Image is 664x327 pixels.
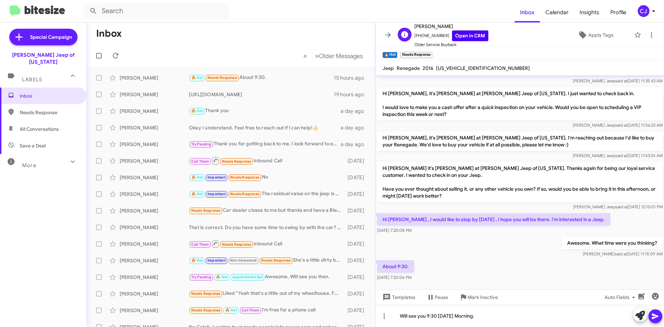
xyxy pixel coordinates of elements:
[573,153,663,158] span: [PERSON_NAME] Jeep [DATE] 11:53:24 AM
[344,307,370,314] div: [DATE]
[120,174,189,181] div: [PERSON_NAME]
[344,191,370,198] div: [DATE]
[573,204,663,209] span: [PERSON_NAME] Jeep [DATE] 12:15:01 PM
[605,2,632,22] span: Profile
[30,34,72,40] span: Special Campaign
[191,258,203,263] span: 🔥 Hot
[632,5,656,17] button: CJ
[311,49,367,63] button: Next
[207,192,225,196] span: Important
[315,52,319,60] span: »
[120,224,189,231] div: [PERSON_NAME]
[191,159,209,164] span: Call Them
[377,260,414,273] p: About 9:30.
[376,305,664,327] div: Will see you 9:30 [DATE] Morning.
[189,173,344,181] div: No
[605,291,638,303] span: Auto Fields
[377,275,412,280] span: [DATE] 7:20:06 PM
[189,124,341,131] div: Okay I understand. Feel free to reach out if I can help!👍
[400,52,432,58] small: Needs Response
[562,237,663,249] p: Awesome. What time were you thinking?
[232,275,263,279] span: Appointment Set
[574,2,605,22] a: Insights
[583,251,663,256] span: [PERSON_NAME] [DATE] 11:15:09 AM
[120,274,189,281] div: [PERSON_NAME]
[189,290,344,298] div: Liked “Yeah that's a little out of my wheelhouse. Feel free to reach out if I can help in the fut...
[120,108,189,115] div: [PERSON_NAME]
[189,107,341,115] div: Thank you
[191,192,203,196] span: 🔥 Hot
[120,91,189,98] div: [PERSON_NAME]
[377,213,610,226] p: Hi [PERSON_NAME] , I would like to stop by [DATE] , I hope you will be there. I'm interested in a...
[222,159,251,164] span: Needs Response
[191,242,209,247] span: Call Them
[120,240,189,247] div: [PERSON_NAME]
[344,274,370,281] div: [DATE]
[468,291,498,303] span: Mark Inactive
[341,108,370,115] div: a day ago
[96,28,122,39] h1: Inbox
[207,175,225,180] span: Important
[189,256,344,264] div: She's a little dirty but sure 🤣
[216,275,228,279] span: 🔥 Hot
[382,65,394,71] span: Jeep
[377,131,663,151] p: Hi [PERSON_NAME], it's [PERSON_NAME] at [PERSON_NAME] Jeep of [US_STATE]. I'm reaching out becaus...
[421,291,454,303] button: Pause
[120,157,189,164] div: [PERSON_NAME]
[435,291,448,303] span: Pause
[588,29,614,41] span: Apply Tags
[261,258,290,263] span: Needs Response
[189,306,344,314] div: I'm free for a phone call
[377,87,663,120] p: Hi [PERSON_NAME], it's [PERSON_NAME] at [PERSON_NAME] Jeep of [US_STATE]. I just wanted to check ...
[615,122,627,128] span: said at
[191,175,203,180] span: 🔥 Hot
[20,109,79,116] span: Needs Response
[241,308,259,312] span: Call Them
[189,224,344,231] div: That is correct. Do you have some time to swing by with the car? I only need about 10-20 minutes ...
[377,162,663,202] p: Hi [PERSON_NAME] it's [PERSON_NAME] at [PERSON_NAME] Jeep of [US_STATE]. Thanks again for being o...
[22,162,36,169] span: More
[616,204,628,209] span: said at
[436,65,530,71] span: [US_VEHICLE_IDENTIFICATION_NUMBER]
[638,5,649,17] div: CJ
[189,207,344,215] div: Car dealer closes to me but thanks and have a Bless DAY 🙏🙏🙏
[189,140,341,148] div: Thank you for getting back to me. I look forward to earning your business.
[344,224,370,231] div: [DATE]
[120,257,189,264] div: [PERSON_NAME]
[344,290,370,297] div: [DATE]
[599,291,643,303] button: Auto Fields
[120,191,189,198] div: [PERSON_NAME]
[381,291,415,303] span: Templates
[303,52,307,60] span: «
[344,157,370,164] div: [DATE]
[454,291,504,303] button: Mark Inactive
[560,29,631,41] button: Apply Tags
[120,290,189,297] div: [PERSON_NAME]
[191,109,203,113] span: 🔥 Hot
[189,239,344,248] div: Inbound Call
[414,30,488,41] span: [PHONE_NUMBER]
[299,49,367,63] nav: Page navigation example
[222,242,251,247] span: Needs Response
[191,208,221,213] span: Needs Response
[344,257,370,264] div: [DATE]
[573,78,663,83] span: [PERSON_NAME] Jeep [DATE] 11:35:43 AM
[189,156,344,165] div: Inbound Call
[344,240,370,247] div: [DATE]
[189,74,334,82] div: About 9:30.
[230,258,257,263] span: Not-Interested
[20,126,59,133] span: All Conversations
[22,76,42,83] span: Labels
[397,65,420,71] span: Renegade
[573,122,663,128] span: [PERSON_NAME] Jeep [DATE] 11:56:23 AM
[189,190,344,198] div: The residual value on the jeep is ridiculous
[84,3,229,19] input: Search
[615,153,627,158] span: said at
[230,175,259,180] span: Needs Response
[452,30,488,41] a: Open in CRM
[423,65,433,71] span: 2016
[230,192,259,196] span: Needs Response
[120,124,189,131] div: [PERSON_NAME]
[334,74,370,81] div: 15 hours ago
[207,258,225,263] span: Important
